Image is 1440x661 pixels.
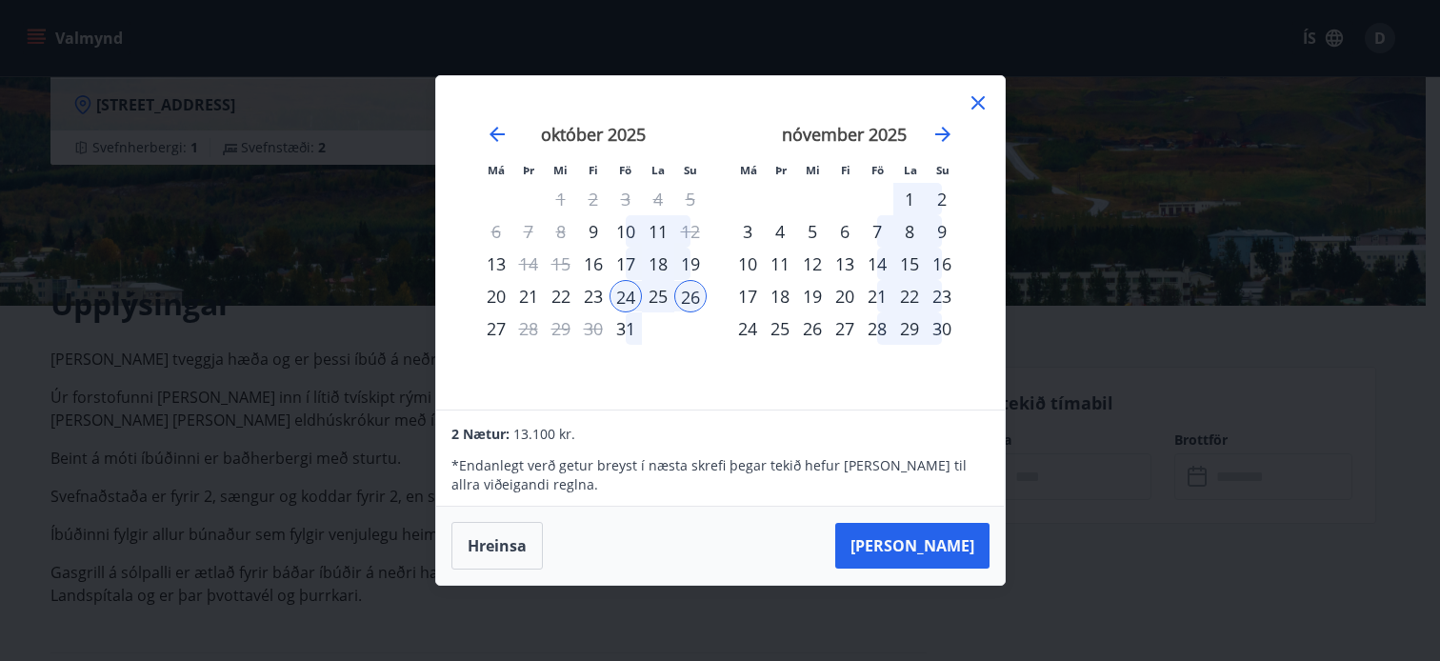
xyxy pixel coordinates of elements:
td: Choose sunnudagur, 9. nóvember 2025 as your check-in date. It’s available. [926,215,958,248]
div: 27 [480,312,512,345]
td: Selected as end date. sunnudagur, 26. október 2025 [674,280,707,312]
td: Choose föstudagur, 10. október 2025 as your check-in date. It’s available. [610,215,642,248]
td: Choose föstudagur, 14. nóvember 2025 as your check-in date. It’s available. [861,248,893,280]
div: Aðeins innritun í boði [577,248,610,280]
small: Má [740,163,757,177]
div: 4 [764,215,796,248]
div: 13 [829,248,861,280]
td: Not available. þriðjudagur, 7. október 2025 [512,215,545,248]
small: Fö [619,163,631,177]
span: 13.100 kr. [513,425,575,443]
div: 21 [512,280,545,312]
div: 17 [731,280,764,312]
div: Aðeins útritun í boði [512,248,545,280]
small: Fi [841,163,850,177]
td: Choose miðvikudagur, 22. október 2025 as your check-in date. It’s available. [545,280,577,312]
td: Choose föstudagur, 31. október 2025 as your check-in date. It’s available. [610,312,642,345]
div: 23 [577,280,610,312]
small: Mi [806,163,820,177]
td: Choose miðvikudagur, 5. nóvember 2025 as your check-in date. It’s available. [796,215,829,248]
td: Choose laugardagur, 15. nóvember 2025 as your check-in date. It’s available. [893,248,926,280]
td: Not available. miðvikudagur, 8. október 2025 [545,215,577,248]
div: 21 [861,280,893,312]
div: 12 [796,248,829,280]
div: 19 [796,280,829,312]
div: 5 [796,215,829,248]
td: Choose fimmtudagur, 16. október 2025 as your check-in date. It’s available. [577,248,610,280]
td: Choose þriðjudagur, 14. október 2025 as your check-in date. It’s available. [512,248,545,280]
td: Choose þriðjudagur, 18. nóvember 2025 as your check-in date. It’s available. [764,280,796,312]
div: 6 [829,215,861,248]
td: Choose föstudagur, 17. október 2025 as your check-in date. It’s available. [610,248,642,280]
div: 29 [893,312,926,345]
div: 25 [642,280,674,312]
td: Choose þriðjudagur, 25. nóvember 2025 as your check-in date. It’s available. [764,312,796,345]
div: 16 [926,248,958,280]
td: Not available. miðvikudagur, 29. október 2025 [545,312,577,345]
td: Choose miðvikudagur, 19. nóvember 2025 as your check-in date. It’s available. [796,280,829,312]
div: Aðeins innritun í boði [610,312,642,345]
td: Choose miðvikudagur, 26. nóvember 2025 as your check-in date. It’s available. [796,312,829,345]
td: Choose mánudagur, 24. nóvember 2025 as your check-in date. It’s available. [731,312,764,345]
td: Choose þriðjudagur, 11. nóvember 2025 as your check-in date. It’s available. [764,248,796,280]
td: Choose fimmtudagur, 9. október 2025 as your check-in date. It’s available. [577,215,610,248]
td: Not available. laugardagur, 4. október 2025 [642,183,674,215]
div: 11 [642,215,674,248]
div: 24 [610,280,642,312]
div: 8 [893,215,926,248]
td: Choose mánudagur, 17. nóvember 2025 as your check-in date. It’s available. [731,280,764,312]
span: 2 Nætur: [451,425,510,443]
div: 20 [480,280,512,312]
td: Not available. fimmtudagur, 30. október 2025 [577,312,610,345]
td: Choose mánudagur, 27. október 2025 as your check-in date. It’s available. [480,312,512,345]
div: 28 [861,312,893,345]
td: Choose föstudagur, 7. nóvember 2025 as your check-in date. It’s available. [861,215,893,248]
div: 17 [610,248,642,280]
td: Not available. fimmtudagur, 2. október 2025 [577,183,610,215]
td: Choose fimmtudagur, 20. nóvember 2025 as your check-in date. It’s available. [829,280,861,312]
small: Mi [553,163,568,177]
small: Fö [871,163,884,177]
td: Selected. laugardagur, 25. október 2025 [642,280,674,312]
div: 1 [893,183,926,215]
div: 26 [674,280,707,312]
small: Su [936,163,950,177]
td: Choose sunnudagur, 30. nóvember 2025 as your check-in date. It’s available. [926,312,958,345]
div: 26 [796,312,829,345]
small: Þr [523,163,534,177]
div: 18 [764,280,796,312]
div: Move forward to switch to the next month. [931,123,954,146]
td: Not available. sunnudagur, 5. október 2025 [674,183,707,215]
td: Choose fimmtudagur, 6. nóvember 2025 as your check-in date. It’s available. [829,215,861,248]
div: 22 [893,280,926,312]
td: Choose miðvikudagur, 12. nóvember 2025 as your check-in date. It’s available. [796,248,829,280]
button: [PERSON_NAME] [835,523,990,569]
td: Choose laugardagur, 8. nóvember 2025 as your check-in date. It’s available. [893,215,926,248]
strong: nóvember 2025 [782,123,907,146]
div: Aðeins útritun í boði [512,312,545,345]
div: 30 [926,312,958,345]
div: 20 [829,280,861,312]
td: Not available. föstudagur, 3. október 2025 [610,183,642,215]
td: Choose mánudagur, 20. október 2025 as your check-in date. It’s available. [480,280,512,312]
td: Choose sunnudagur, 2. nóvember 2025 as your check-in date. It’s available. [926,183,958,215]
div: 10 [610,215,642,248]
td: Not available. miðvikudagur, 1. október 2025 [545,183,577,215]
td: Choose föstudagur, 21. nóvember 2025 as your check-in date. It’s available. [861,280,893,312]
td: Choose mánudagur, 13. október 2025 as your check-in date. It’s available. [480,248,512,280]
td: Choose fimmtudagur, 27. nóvember 2025 as your check-in date. It’s available. [829,312,861,345]
div: 19 [674,248,707,280]
div: 2 [926,183,958,215]
div: 18 [642,248,674,280]
div: 22 [545,280,577,312]
div: Aðeins útritun í boði [674,215,707,248]
td: Choose laugardagur, 22. nóvember 2025 as your check-in date. It’s available. [893,280,926,312]
small: La [651,163,665,177]
small: Þr [775,163,787,177]
div: 27 [829,312,861,345]
td: Choose laugardagur, 29. nóvember 2025 as your check-in date. It’s available. [893,312,926,345]
small: Fi [589,163,598,177]
small: Má [488,163,505,177]
td: Choose laugardagur, 18. október 2025 as your check-in date. It’s available. [642,248,674,280]
small: Su [684,163,697,177]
